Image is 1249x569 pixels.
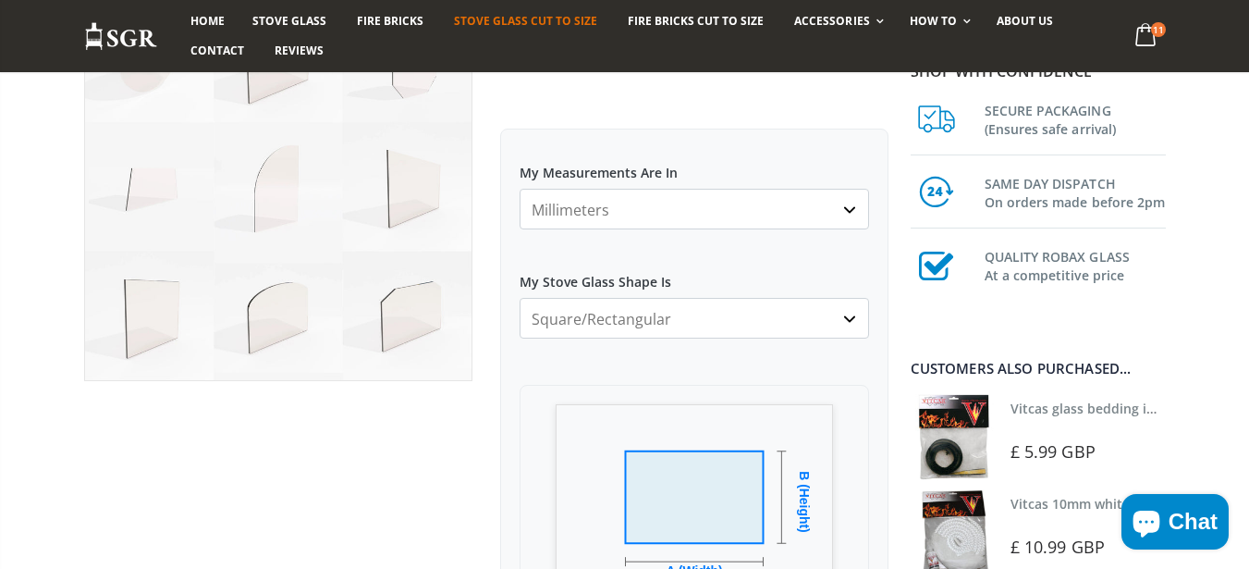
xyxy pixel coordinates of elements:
[1010,536,1105,558] span: £ 10.99 GBP
[794,13,869,29] span: Accessories
[177,6,239,36] a: Home
[84,21,158,52] img: Stove Glass Replacement
[252,13,326,29] span: Stove Glass
[911,362,1166,376] div: Customers also purchased...
[896,6,980,36] a: How To
[910,13,957,29] span: How To
[1010,440,1096,463] span: £ 5.99 GBP
[983,6,1067,36] a: About us
[997,13,1053,29] span: About us
[628,13,764,29] span: Fire Bricks Cut To Size
[190,13,225,29] span: Home
[614,6,778,36] a: Fire Bricks Cut To Size
[1116,494,1234,554] inbox-online-store-chat: Shopify online store chat
[177,36,258,66] a: Contact
[261,36,337,66] a: Reviews
[985,171,1166,212] h3: SAME DAY DISPATCH On orders made before 2pm
[520,148,869,181] label: My Measurements Are In
[357,13,423,29] span: Fire Bricks
[454,13,597,29] span: Stove Glass Cut To Size
[1151,22,1166,37] span: 11
[985,98,1166,139] h3: SECURE PACKAGING (Ensures safe arrival)
[780,6,892,36] a: Accessories
[275,43,324,58] span: Reviews
[520,257,869,291] label: My Stove Glass Shape Is
[239,6,340,36] a: Stove Glass
[911,394,997,480] img: Vitcas stove glass bedding in tape
[985,244,1166,285] h3: QUALITY ROBAX GLASS At a competitive price
[440,6,611,36] a: Stove Glass Cut To Size
[1127,19,1165,55] a: 11
[343,6,437,36] a: Fire Bricks
[190,43,244,58] span: Contact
